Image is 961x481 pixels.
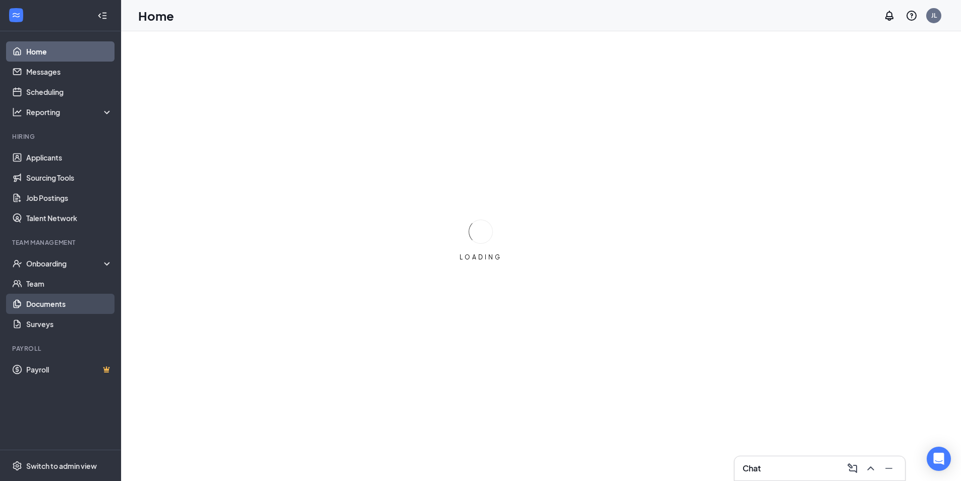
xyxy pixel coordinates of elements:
[26,82,112,102] a: Scheduling
[26,107,113,117] div: Reporting
[26,274,112,294] a: Team
[883,462,895,474] svg: Minimize
[12,258,22,269] svg: UserCheck
[883,10,895,22] svg: Notifications
[26,62,112,82] a: Messages
[26,168,112,188] a: Sourcing Tools
[12,461,22,471] svg: Settings
[26,314,112,334] a: Surveys
[865,462,877,474] svg: ChevronUp
[12,107,22,117] svg: Analysis
[906,10,918,22] svg: QuestionInfo
[931,11,937,20] div: JL
[138,7,174,24] h1: Home
[26,359,112,380] a: PayrollCrown
[26,147,112,168] a: Applicants
[743,463,761,474] h3: Chat
[12,238,110,247] div: Team Management
[26,258,104,269] div: Onboarding
[97,11,107,21] svg: Collapse
[456,253,506,261] div: LOADING
[12,132,110,141] div: Hiring
[863,460,879,476] button: ChevronUp
[846,462,859,474] svg: ComposeMessage
[844,460,861,476] button: ComposeMessage
[26,41,112,62] a: Home
[927,447,951,471] div: Open Intercom Messenger
[26,188,112,208] a: Job Postings
[11,10,21,20] svg: WorkstreamLogo
[12,344,110,353] div: Payroll
[26,208,112,228] a: Talent Network
[26,461,97,471] div: Switch to admin view
[881,460,897,476] button: Minimize
[26,294,112,314] a: Documents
